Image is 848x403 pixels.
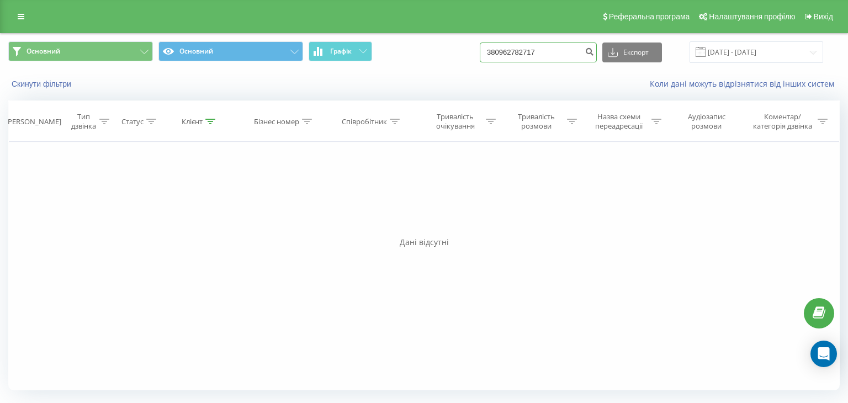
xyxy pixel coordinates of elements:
[8,41,153,61] button: Основний
[6,117,61,126] div: [PERSON_NAME]
[121,117,144,126] div: Статус
[602,43,662,62] button: Експорт
[427,112,483,131] div: Тривалість очікування
[480,43,597,62] input: Пошук за номером
[342,117,387,126] div: Співробітник
[814,12,833,21] span: Вихід
[750,112,815,131] div: Коментар/категорія дзвінка
[254,117,299,126] div: Бізнес номер
[70,112,97,131] div: Тип дзвінка
[674,112,739,131] div: Аудіозапис розмови
[709,12,795,21] span: Налаштування профілю
[309,41,372,61] button: Графік
[590,112,649,131] div: Назва схеми переадресації
[8,79,77,89] button: Скинути фільтри
[8,237,840,248] div: Дані відсутні
[810,341,837,367] div: Open Intercom Messenger
[508,112,564,131] div: Тривалість розмови
[182,117,203,126] div: Клієнт
[330,47,352,55] span: Графік
[650,78,840,89] a: Коли дані можуть відрізнятися вiд інших систем
[609,12,690,21] span: Реферальна програма
[26,47,60,56] span: Основний
[158,41,303,61] button: Основний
